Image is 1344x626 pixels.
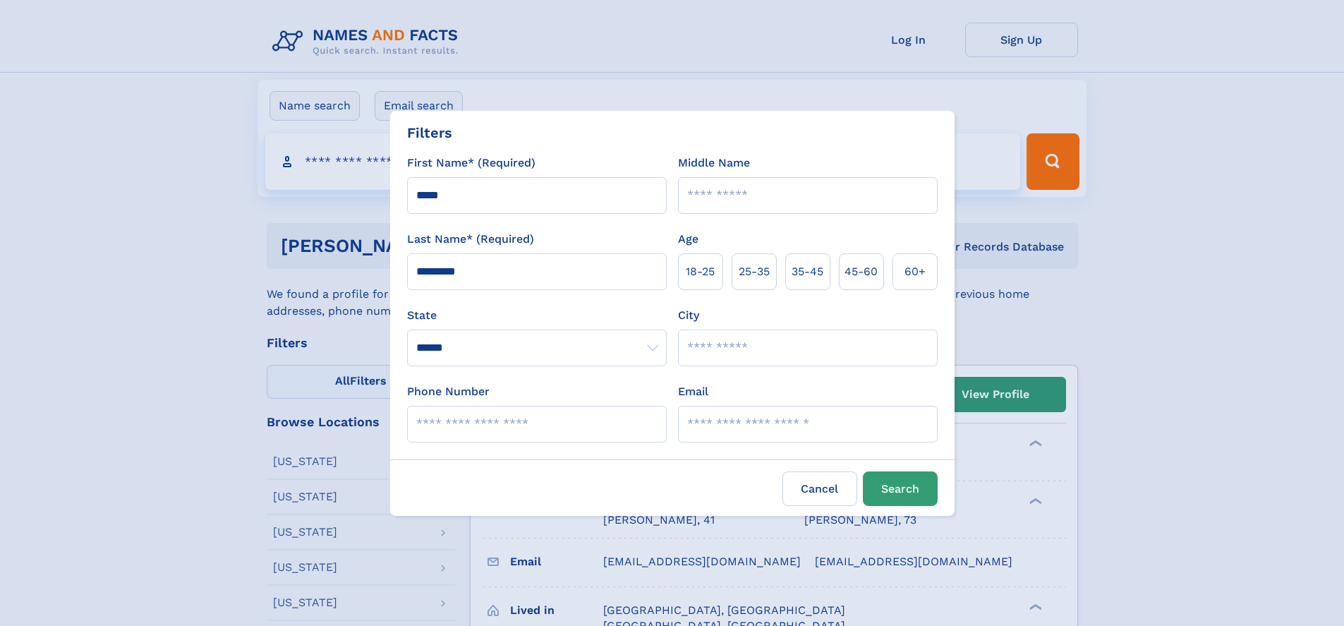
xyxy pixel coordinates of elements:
[407,307,667,324] label: State
[407,155,535,171] label: First Name* (Required)
[407,383,490,400] label: Phone Number
[844,263,878,280] span: 45‑60
[407,231,534,248] label: Last Name* (Required)
[678,383,708,400] label: Email
[678,231,698,248] label: Age
[739,263,770,280] span: 25‑35
[678,155,750,171] label: Middle Name
[782,471,857,506] label: Cancel
[686,263,715,280] span: 18‑25
[678,307,699,324] label: City
[792,263,823,280] span: 35‑45
[863,471,938,506] button: Search
[904,263,926,280] span: 60+
[407,122,452,143] div: Filters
